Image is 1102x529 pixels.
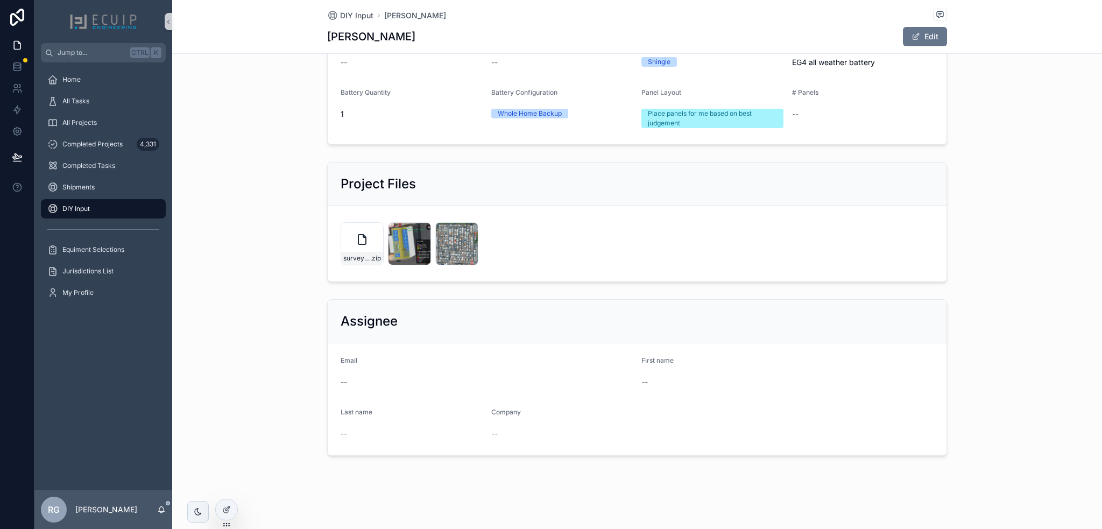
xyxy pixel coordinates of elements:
[792,109,799,119] span: --
[130,47,150,58] span: Ctrl
[341,428,347,439] span: --
[370,254,381,263] span: .zip
[62,97,89,105] span: All Tasks
[62,75,81,84] span: Home
[341,377,347,387] span: --
[491,88,557,96] span: Battery Configuration
[341,356,357,364] span: Email
[152,48,160,57] span: K
[62,288,94,297] span: My Profile
[62,267,114,276] span: Jurisdictions List
[648,109,777,128] div: Place panels for me based on best judgement
[641,377,648,387] span: --
[384,10,446,21] a: [PERSON_NAME]
[341,313,398,330] h2: Assignee
[62,204,90,213] span: DIY Input
[41,283,166,302] a: My Profile
[498,109,562,118] div: Whole Home Backup
[41,91,166,111] a: All Tasks
[41,135,166,154] a: Completed Projects4,331
[792,88,818,96] span: # Panels
[41,178,166,197] a: Shipments
[62,183,95,192] span: Shipments
[648,57,670,67] div: Shingle
[62,245,124,254] span: Equiment Selections
[343,254,370,263] span: survey-photos
[641,88,681,96] span: Panel Layout
[341,88,391,96] span: Battery Quantity
[69,13,137,30] img: App logo
[41,43,166,62] button: Jump to...CtrlK
[341,408,372,416] span: Last name
[491,428,498,439] span: --
[340,10,373,21] span: DIY Input
[341,57,347,68] span: --
[41,240,166,259] a: Equiment Selections
[58,48,126,57] span: Jump to...
[62,161,115,170] span: Completed Tasks
[327,10,373,21] a: DIY Input
[34,62,172,316] div: scrollable content
[491,408,521,416] span: Company
[62,140,123,149] span: Completed Projects
[41,262,166,281] a: Jurisdictions List
[48,503,60,516] span: RG
[641,356,674,364] span: First name
[903,27,947,46] button: Edit
[341,175,416,193] h2: Project Files
[41,199,166,218] a: DIY Input
[41,113,166,132] a: All Projects
[792,57,934,68] span: EG4 all weather battery
[41,70,166,89] a: Home
[41,156,166,175] a: Completed Tasks
[341,109,483,119] span: 1
[327,29,415,44] h1: [PERSON_NAME]
[75,504,137,515] p: [PERSON_NAME]
[491,57,498,68] span: --
[62,118,97,127] span: All Projects
[137,138,159,151] div: 4,331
